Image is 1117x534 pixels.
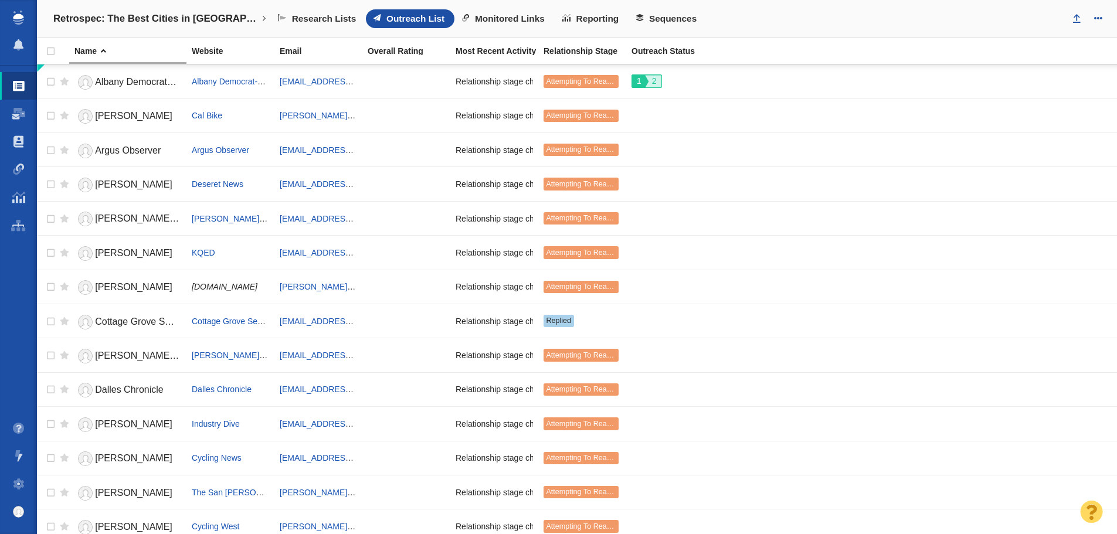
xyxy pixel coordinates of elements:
img: default_avatar.png [13,506,25,518]
div: Name [74,47,191,55]
a: Cottage Grove Sentinel [192,317,277,326]
span: Attempting To Reach (2 tries) [546,283,641,291]
span: Albany Democrat-Herald [95,77,198,87]
span: Research Lists [292,13,357,24]
a: [PERSON_NAME][EMAIL_ADDRESS][DOMAIN_NAME] [280,111,486,120]
a: [EMAIL_ADDRESS][DOMAIN_NAME] [280,77,419,86]
span: Attempting To Reach (1 try) [546,77,636,86]
a: [PERSON_NAME] Beach Gazette [192,214,316,223]
a: [PERSON_NAME] [74,414,181,435]
a: Cal Bike [192,111,222,120]
span: Attempting To Reach (2 tries) [546,454,641,462]
a: Argus Observer [74,141,181,161]
span: Attempting To Reach (2 tries) [546,111,641,120]
span: [PERSON_NAME] [95,282,172,292]
span: Relationship stage changed to: Attempting To Reach, 2 Attempts [456,247,690,258]
span: Reporting [576,13,619,24]
a: The San [PERSON_NAME] Valley Sun [192,488,334,497]
a: [PERSON_NAME][EMAIL_ADDRESS][PERSON_NAME][DOMAIN_NAME] [280,282,554,291]
span: Relationship stage changed to: Replied [456,316,599,326]
div: Website [192,47,279,55]
span: Relationship stage changed to: Attempting To Reach, 2 Attempts [456,453,690,463]
a: [PERSON_NAME] Beach Gazette [74,209,181,229]
span: Relationship stage changed to: Attempting To Reach, 1 Attempt [456,110,685,121]
span: Sequences [649,13,697,24]
div: Overall Rating [368,47,454,55]
a: [PERSON_NAME] [74,106,181,127]
span: Cottage Grove Sentinel [95,317,192,326]
img: buzzstream_logo_iconsimple.png [13,11,23,25]
td: Attempting To Reach (1 try) [538,372,626,406]
div: Email [280,47,366,55]
a: [PERSON_NAME] Coastal Pilot [192,351,308,360]
a: Albany Democrat-Herald [192,77,281,86]
span: [PERSON_NAME] [95,179,172,189]
span: Relationship stage changed to: Attempting To Reach, 1 Attempt [456,213,685,224]
td: Attempting To Reach (2 tries) [538,98,626,132]
td: Attempting To Reach (1 try) [538,201,626,235]
a: [EMAIL_ADDRESS][DOMAIN_NAME] [280,248,419,257]
span: Relationship stage changed to: Attempting To Reach, 1 Attempt [456,350,685,360]
a: KQED [192,248,215,257]
span: [PERSON_NAME] Coastal Pilot [95,351,228,360]
a: Deseret News [192,179,243,189]
span: Outreach List [386,13,444,24]
a: Sequences [629,9,707,28]
td: Attempting To Reach (1 try) [538,64,626,98]
span: [PERSON_NAME] [95,488,172,498]
span: Relationship stage changed to: Attempting To Reach, 1 Attempt [456,76,685,87]
a: [EMAIL_ADDRESS][DOMAIN_NAME] [280,317,419,326]
a: Monitored Links [454,9,555,28]
span: [PERSON_NAME] [95,248,172,258]
a: [PERSON_NAME] [74,483,181,504]
span: Attempting To Reach (1 try) [546,214,636,222]
a: Dalles Chronicle [192,385,252,394]
a: [PERSON_NAME][EMAIL_ADDRESS][DOMAIN_NAME] [280,488,486,497]
span: Argus Observer [192,145,249,155]
a: Overall Rating [368,47,454,57]
td: Attempting To Reach (1 try) [538,167,626,201]
span: Dalles Chronicle [95,385,164,394]
h4: Retrospec: The Best Cities in [GEOGRAPHIC_DATA] for Beginning Bikers [53,13,259,25]
span: Monitored Links [475,13,545,24]
span: Attempting To Reach (2 tries) [546,488,641,496]
a: [PERSON_NAME] Coastal Pilot [74,346,181,366]
a: Cycling News [192,453,242,462]
span: [PERSON_NAME] [95,522,172,532]
a: [PERSON_NAME][EMAIL_ADDRESS][DOMAIN_NAME] [280,522,486,531]
span: [PERSON_NAME] [95,453,172,463]
span: Attempting To Reach (1 try) [546,385,636,393]
a: [EMAIL_ADDRESS][DOMAIN_NAME] [280,214,419,223]
span: Relationship stage changed to: Attempting To Reach, 1 Attempt [456,384,685,394]
a: [PERSON_NAME] [74,243,181,264]
a: [PERSON_NAME] [74,448,181,469]
span: [DOMAIN_NAME] [192,282,257,291]
a: Name [74,47,191,57]
td: Attempting To Reach (2 tries) [538,270,626,304]
td: Attempting To Reach (1 try) [538,133,626,167]
a: Research Lists [270,9,366,28]
a: Email [280,47,366,57]
a: [EMAIL_ADDRESS][DOMAIN_NAME] [280,145,419,155]
div: Relationship Stage [544,47,630,55]
span: Relationship stage changed to: Attempting To Reach, 1 Attempt [456,145,685,155]
span: [PERSON_NAME] [95,419,172,429]
td: Attempting To Reach (2 tries) [538,475,626,509]
div: Most Recent Activity [456,47,542,55]
span: Attempting To Reach (1 try) [546,351,636,359]
span: Relationship stage changed to: Attempting To Reach, 2 Attempts [456,419,690,429]
td: Attempting To Reach (1 try) [538,338,626,372]
span: Attempting To Reach (2 tries) [546,420,641,428]
a: Reporting [555,9,629,28]
a: Cycling West [192,522,239,531]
